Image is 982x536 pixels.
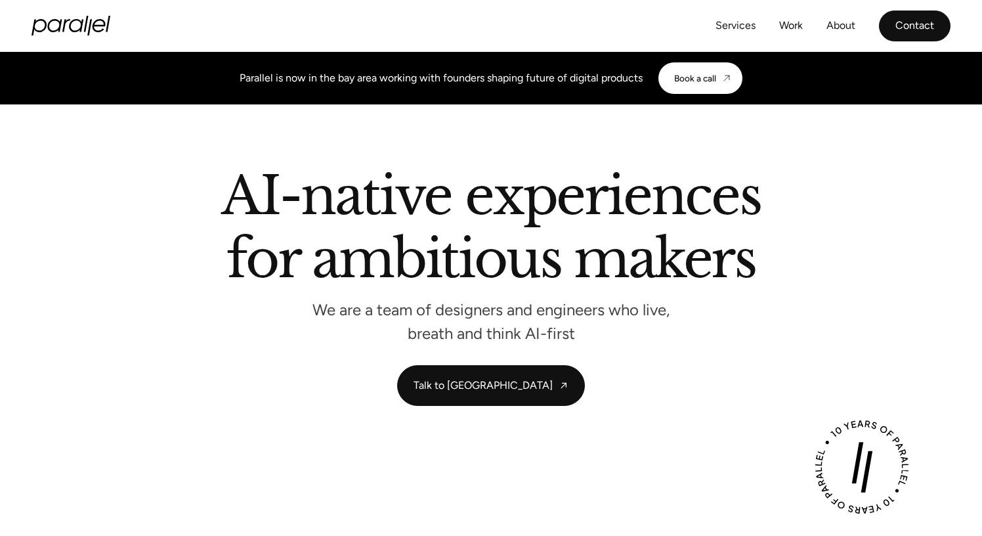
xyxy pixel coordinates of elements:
h2: AI-native experiences for ambitious makers [117,170,865,290]
div: Parallel is now in the bay area working with founders shaping future of digital products [240,70,643,86]
a: About [826,16,855,35]
a: home [32,16,110,35]
a: Book a call [658,62,742,94]
a: Work [779,16,803,35]
p: We are a team of designers and engineers who live, breath and think AI-first [294,304,688,339]
div: Book a call [674,73,716,83]
a: Services [715,16,756,35]
img: CTA arrow image [721,73,732,83]
a: Contact [879,11,950,41]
